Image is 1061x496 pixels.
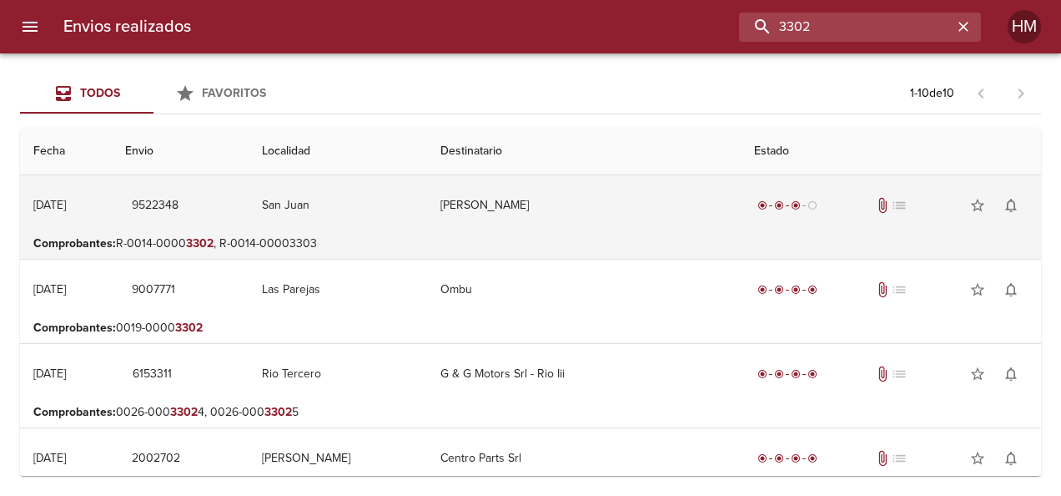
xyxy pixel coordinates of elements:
div: Entregado [754,450,821,467]
span: radio_button_checked [791,200,801,210]
span: 2002702 [132,448,180,469]
span: notifications_none [1003,281,1019,298]
h6: Envios realizados [63,13,191,40]
span: radio_button_checked [774,200,784,210]
div: Entregado [754,281,821,298]
input: buscar [739,13,953,42]
span: Pagina siguiente [1001,73,1041,114]
span: radio_button_unchecked [807,200,817,210]
div: [DATE] [33,282,66,296]
em: 3302 [170,405,198,419]
th: Envio [112,128,249,175]
th: Localidad [249,128,427,175]
td: Ombu [427,260,742,320]
em: 3302 [175,321,203,335]
span: radio_button_checked [774,285,784,295]
div: En viaje [754,197,821,214]
span: notifications_none [1003,197,1019,214]
td: [PERSON_NAME] [427,175,742,235]
span: radio_button_checked [791,285,801,295]
div: HM [1008,10,1041,43]
span: No tiene pedido asociado [891,366,908,382]
button: Activar notificaciones [994,357,1028,391]
span: Tiene documentos adjuntos [874,281,891,298]
div: Tabs Envios [20,73,287,114]
span: radio_button_checked [807,285,817,295]
span: radio_button_checked [774,453,784,463]
button: Agregar a favoritos [961,273,994,306]
button: Activar notificaciones [994,442,1028,475]
button: Agregar a favoritos [961,357,994,391]
button: Activar notificaciones [994,273,1028,306]
td: Rio Tercero [249,344,427,404]
td: Las Parejas [249,260,427,320]
div: Abrir información de usuario [1008,10,1041,43]
span: radio_button_checked [807,369,817,379]
b: Comprobantes : [33,321,116,335]
th: Fecha [20,128,112,175]
td: San Juan [249,175,427,235]
div: Entregado [754,366,821,382]
span: star_border [969,281,986,298]
span: radio_button_checked [774,369,784,379]
em: 3302 [264,405,292,419]
td: Centro Parts Srl [427,428,742,488]
span: 9007771 [132,280,175,301]
span: Tiene documentos adjuntos [874,450,891,467]
span: radio_button_checked [757,369,767,379]
span: radio_button_checked [757,453,767,463]
p: 0019-0000 [33,320,1028,337]
button: 6153311 [125,359,179,390]
p: 1 - 10 de 10 [910,85,954,102]
span: Pagina anterior [961,84,1001,101]
span: 9522348 [132,195,179,216]
span: star_border [969,450,986,467]
em: 3302 [186,236,214,251]
b: Comprobantes : [33,405,116,419]
span: Tiene documentos adjuntos [874,197,891,214]
p: R-0014-0000 , R-0014-00003303 [33,235,1028,252]
span: No tiene pedido asociado [891,281,908,298]
span: No tiene pedido asociado [891,450,908,467]
span: radio_button_checked [757,285,767,295]
span: radio_button_checked [807,453,817,463]
p: 0026-000 4, 0026-000 5 [33,404,1028,421]
span: Tiene documentos adjuntos [874,366,891,382]
td: G & G Motors Srl - Rio Iii [427,344,742,404]
span: 6153311 [132,364,172,385]
button: Activar notificaciones [994,189,1028,222]
span: star_border [969,366,986,382]
div: [DATE] [33,367,66,381]
td: [PERSON_NAME] [249,428,427,488]
button: Agregar a favoritos [961,189,994,222]
button: 9522348 [125,190,185,221]
button: menu [10,7,50,47]
span: Favoritos [202,86,266,100]
th: Destinatario [427,128,742,175]
th: Estado [741,128,1041,175]
span: No tiene pedido asociado [891,197,908,214]
div: [DATE] [33,451,66,465]
span: notifications_none [1003,450,1019,467]
div: [DATE] [33,198,66,212]
span: radio_button_checked [757,200,767,210]
b: Comprobantes : [33,236,116,251]
span: Todos [80,86,120,100]
button: 9007771 [125,275,182,306]
span: notifications_none [1003,366,1019,382]
span: star_border [969,197,986,214]
button: Agregar a favoritos [961,442,994,475]
span: radio_button_checked [791,369,801,379]
button: 2002702 [125,443,187,474]
span: radio_button_checked [791,453,801,463]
